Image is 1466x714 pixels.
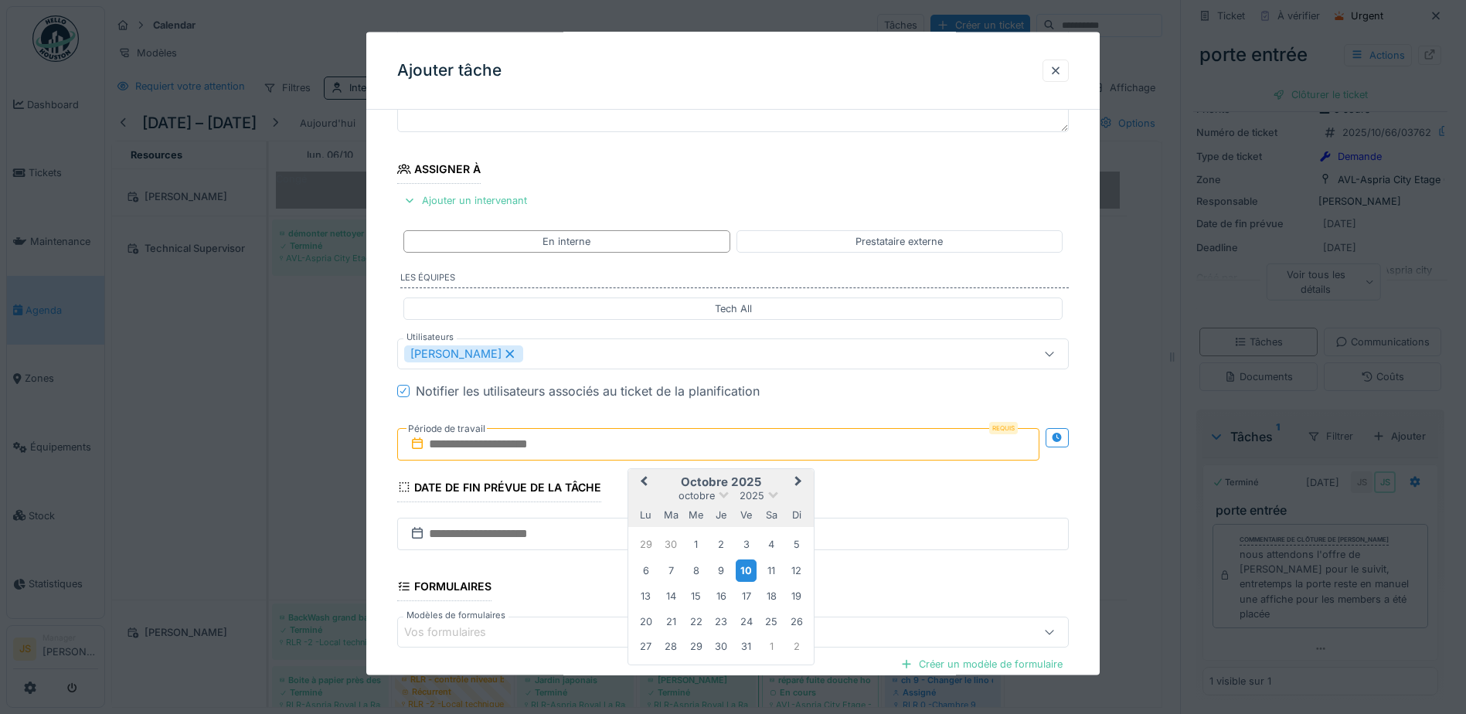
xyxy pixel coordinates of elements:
[715,301,752,315] div: Tech All
[397,61,502,80] h3: Ajouter tâche
[397,190,533,211] div: Ajouter un intervenant
[635,610,656,631] div: Choose lundi 20 octobre 2025
[685,636,706,657] div: Choose mercredi 29 octobre 2025
[786,586,807,607] div: Choose dimanche 19 octobre 2025
[661,559,682,580] div: Choose mardi 7 octobre 2025
[786,534,807,555] div: Choose dimanche 5 octobre 2025
[661,504,682,525] div: mardi
[406,420,487,437] label: Période de travail
[736,586,757,607] div: Choose vendredi 17 octobre 2025
[761,534,782,555] div: Choose samedi 4 octobre 2025
[685,534,706,555] div: Choose mercredi 1 octobre 2025
[736,534,757,555] div: Choose vendredi 3 octobre 2025
[635,586,656,607] div: Choose lundi 13 octobre 2025
[404,345,523,362] div: [PERSON_NAME]
[736,559,757,581] div: Choose vendredi 10 octobre 2025
[736,610,757,631] div: Choose vendredi 24 octobre 2025
[628,474,814,488] h2: octobre 2025
[711,610,732,631] div: Choose jeudi 23 octobre 2025
[679,489,715,501] span: octobre
[989,421,1018,433] div: Requis
[661,534,682,555] div: Choose mardi 30 septembre 2025
[635,534,656,555] div: Choose lundi 29 septembre 2025
[397,574,492,600] div: Formulaires
[630,470,655,495] button: Previous Month
[786,559,807,580] div: Choose dimanche 12 octobre 2025
[736,504,757,525] div: vendredi
[400,270,1069,287] label: Les équipes
[786,636,807,657] div: Choose dimanche 2 novembre 2025
[761,504,782,525] div: samedi
[711,559,732,580] div: Choose jeudi 9 octobre 2025
[635,559,656,580] div: Choose lundi 6 octobre 2025
[787,470,812,495] button: Next Month
[761,559,782,580] div: Choose samedi 11 octobre 2025
[740,489,764,501] span: 2025
[403,330,457,343] label: Utilisateurs
[736,636,757,657] div: Choose vendredi 31 octobre 2025
[894,654,1069,675] div: Créer un modèle de formulaire
[761,636,782,657] div: Choose samedi 1 novembre 2025
[786,504,807,525] div: dimanche
[711,534,732,555] div: Choose jeudi 2 octobre 2025
[711,504,732,525] div: jeudi
[761,610,782,631] div: Choose samedi 25 octobre 2025
[397,158,481,184] div: Assigner à
[685,504,706,525] div: mercredi
[416,381,760,399] div: Notifier les utilisateurs associés au ticket de la planification
[635,636,656,657] div: Choose lundi 27 octobre 2025
[661,636,682,657] div: Choose mardi 28 octobre 2025
[786,610,807,631] div: Choose dimanche 26 octobre 2025
[661,610,682,631] div: Choose mardi 21 octobre 2025
[761,586,782,607] div: Choose samedi 18 octobre 2025
[711,636,732,657] div: Choose jeudi 30 octobre 2025
[661,586,682,607] div: Choose mardi 14 octobre 2025
[397,475,601,501] div: Date de fin prévue de la tâche
[634,532,809,658] div: Month octobre, 2025
[685,559,706,580] div: Choose mercredi 8 octobre 2025
[543,233,590,248] div: En interne
[685,586,706,607] div: Choose mercredi 15 octobre 2025
[404,624,508,641] div: Vos formulaires
[635,504,656,525] div: lundi
[711,586,732,607] div: Choose jeudi 16 octobre 2025
[403,609,509,622] label: Modèles de formulaires
[855,233,943,248] div: Prestataire externe
[685,610,706,631] div: Choose mercredi 22 octobre 2025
